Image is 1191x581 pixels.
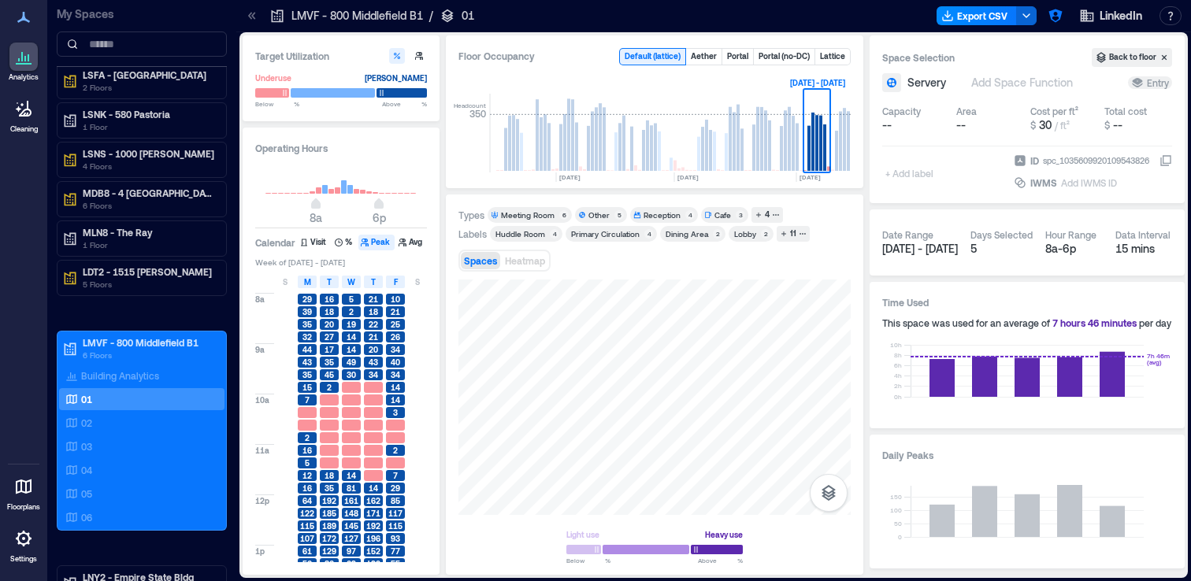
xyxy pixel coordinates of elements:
span: T [371,276,376,288]
tspan: 2h [894,382,902,390]
tspan: 8h [894,351,902,359]
p: 5 Floors [83,278,215,290]
span: 30 [347,369,356,380]
span: $ [1030,120,1036,131]
span: 18 [369,306,378,317]
button: LinkedIn [1074,3,1147,28]
span: 189 [322,520,336,531]
p: MLN8 - The Ray [83,226,215,239]
span: 81 [347,483,356,494]
span: 29 [302,294,312,305]
p: 06 [81,511,92,524]
span: 18 [325,306,334,317]
tspan: 100 [890,506,902,514]
span: 34 [391,369,400,380]
p: 01 [462,8,474,24]
span: 16 [302,483,312,494]
button: -- [882,117,950,133]
span: 39 [302,306,312,317]
p: 05 [81,487,92,500]
button: Visit [298,235,331,250]
button: Portal [722,49,753,65]
div: [PERSON_NAME] [365,70,427,86]
span: 17 [325,344,334,355]
div: Add IWMS ID [1059,175,1119,191]
span: 20 [369,344,378,355]
span: Above % [698,556,743,565]
span: 34 [369,369,378,380]
span: 21 [369,294,378,305]
span: 161 [344,495,358,506]
button: Lattice [815,49,850,65]
span: 40 [391,357,400,368]
button: Aether [686,49,722,65]
span: 16 [325,294,334,305]
text: [DATE] [800,173,821,181]
span: 55 [391,558,400,569]
h3: Operating Hours [255,140,427,156]
p: Cleaning [10,124,38,134]
div: Other [588,209,610,220]
span: 11a [255,445,269,456]
span: 86 [325,558,334,569]
div: 5 [970,241,1033,257]
span: 107 [300,533,314,544]
span: 49 [347,357,356,368]
span: 152 [366,546,380,557]
div: Capacity [882,105,921,117]
span: 192 [366,520,380,531]
p: MDB8 - 4 [GEOGRAPHIC_DATA] [83,187,215,199]
div: Underuse [255,70,291,86]
tspan: 6h [894,361,902,369]
p: LSNK - 580 Pastoria [83,108,215,120]
h3: Target Utilization [255,48,427,64]
span: 44 [302,344,312,355]
span: 117 [388,508,403,519]
div: Lobby [734,228,756,239]
span: 27 [325,331,334,342]
span: 192 [322,495,336,506]
div: 15 mins [1115,241,1173,257]
p: 6 Floors [83,349,215,361]
span: -- [882,117,892,133]
span: Below % [566,556,610,565]
span: 14 [369,483,378,494]
span: [DATE] - [DATE] [882,242,958,255]
h3: Daily Peaks [882,447,1172,463]
span: 2 [305,432,310,443]
button: Default (lattice) [620,49,685,65]
span: 14 [347,344,356,355]
a: Cleaning [4,90,43,139]
p: LDT2 - 1515 [PERSON_NAME] [83,265,215,278]
span: 61 [302,546,312,557]
tspan: 150 [890,493,902,501]
div: 4 [685,210,695,220]
span: LinkedIn [1100,8,1142,24]
span: M [304,276,311,288]
span: Week of [DATE] - [DATE] [255,257,427,268]
span: 14 [391,394,400,405]
p: 02 [81,416,92,429]
p: 2 Floors [83,81,215,94]
div: 11 [788,227,799,241]
span: 10a [255,394,269,405]
div: Hour Range [1045,228,1096,241]
span: 21 [391,306,400,317]
button: Peak [358,235,395,250]
button: 4 [751,207,783,223]
p: 01 [81,393,92,405]
span: 162 [366,495,380,506]
text: [DATE] [559,173,581,181]
span: 148 [344,508,358,519]
span: 43 [369,357,378,368]
button: Heatmap [502,252,548,269]
div: 3 [736,210,745,220]
span: Spaces [464,255,497,266]
div: 4 [762,208,772,222]
div: Date Range [882,228,933,241]
span: 19 [347,319,356,330]
a: Floorplans [2,468,45,516]
span: 171 [366,508,380,519]
div: 4 [550,229,559,239]
span: 15 [302,382,312,393]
